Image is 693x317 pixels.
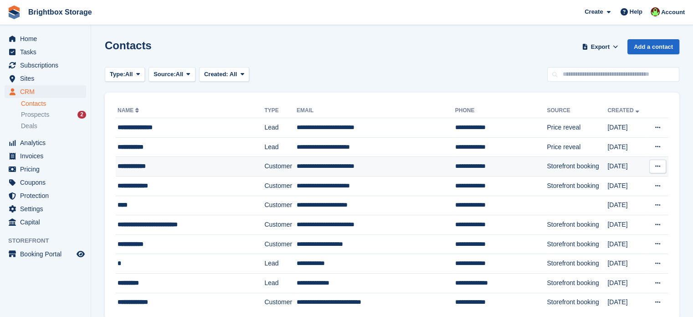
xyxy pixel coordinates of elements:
[21,99,86,108] a: Contacts
[5,163,86,176] a: menu
[264,254,297,274] td: Lead
[118,107,141,114] a: Name
[630,7,642,16] span: Help
[264,118,297,138] td: Lead
[176,70,184,79] span: All
[607,234,646,254] td: [DATE]
[547,293,607,312] td: Storefront booking
[607,254,646,274] td: [DATE]
[661,8,685,17] span: Account
[547,215,607,235] td: Storefront booking
[20,46,75,58] span: Tasks
[264,137,297,157] td: Lead
[627,39,679,54] a: Add a contact
[154,70,175,79] span: Source:
[20,85,75,98] span: CRM
[199,67,249,82] button: Created: All
[20,163,75,176] span: Pricing
[607,273,646,293] td: [DATE]
[5,189,86,202] a: menu
[5,150,86,162] a: menu
[5,32,86,45] a: menu
[607,137,646,157] td: [DATE]
[125,70,133,79] span: All
[607,293,646,312] td: [DATE]
[607,107,641,114] a: Created
[607,196,646,215] td: [DATE]
[20,150,75,162] span: Invoices
[204,71,228,78] span: Created:
[20,136,75,149] span: Analytics
[547,157,607,177] td: Storefront booking
[591,42,610,52] span: Export
[547,234,607,254] td: Storefront booking
[21,110,49,119] span: Prospects
[585,7,603,16] span: Create
[5,46,86,58] a: menu
[5,203,86,215] a: menu
[5,59,86,72] a: menu
[5,85,86,98] a: menu
[5,248,86,260] a: menu
[20,176,75,189] span: Coupons
[25,5,96,20] a: Brightbox Storage
[21,122,37,130] span: Deals
[21,121,86,131] a: Deals
[264,234,297,254] td: Customer
[547,118,607,138] td: Price reveal
[21,110,86,120] a: Prospects 2
[264,293,297,312] td: Customer
[105,67,145,82] button: Type: All
[547,254,607,274] td: Storefront booking
[7,5,21,19] img: stora-icon-8386f47178a22dfd0bd8f6a31ec36ba5ce8667c1dd55bd0f319d3a0aa187defe.svg
[264,176,297,196] td: Customer
[607,215,646,235] td: [DATE]
[607,157,646,177] td: [DATE]
[607,118,646,138] td: [DATE]
[547,273,607,293] td: Storefront booking
[20,189,75,202] span: Protection
[651,7,660,16] img: Marlena
[264,215,297,235] td: Customer
[20,59,75,72] span: Subscriptions
[5,176,86,189] a: menu
[455,104,547,118] th: Phone
[264,196,297,215] td: Customer
[5,72,86,85] a: menu
[547,104,607,118] th: Source
[8,236,91,245] span: Storefront
[607,176,646,196] td: [DATE]
[20,72,75,85] span: Sites
[75,249,86,260] a: Preview store
[105,39,152,52] h1: Contacts
[264,157,297,177] td: Customer
[77,111,86,119] div: 2
[230,71,237,78] span: All
[20,216,75,229] span: Capital
[580,39,620,54] button: Export
[547,137,607,157] td: Price reveal
[20,32,75,45] span: Home
[264,273,297,293] td: Lead
[20,203,75,215] span: Settings
[297,104,455,118] th: Email
[547,176,607,196] td: Storefront booking
[20,248,75,260] span: Booking Portal
[149,67,195,82] button: Source: All
[110,70,125,79] span: Type:
[5,136,86,149] a: menu
[264,104,297,118] th: Type
[5,216,86,229] a: menu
